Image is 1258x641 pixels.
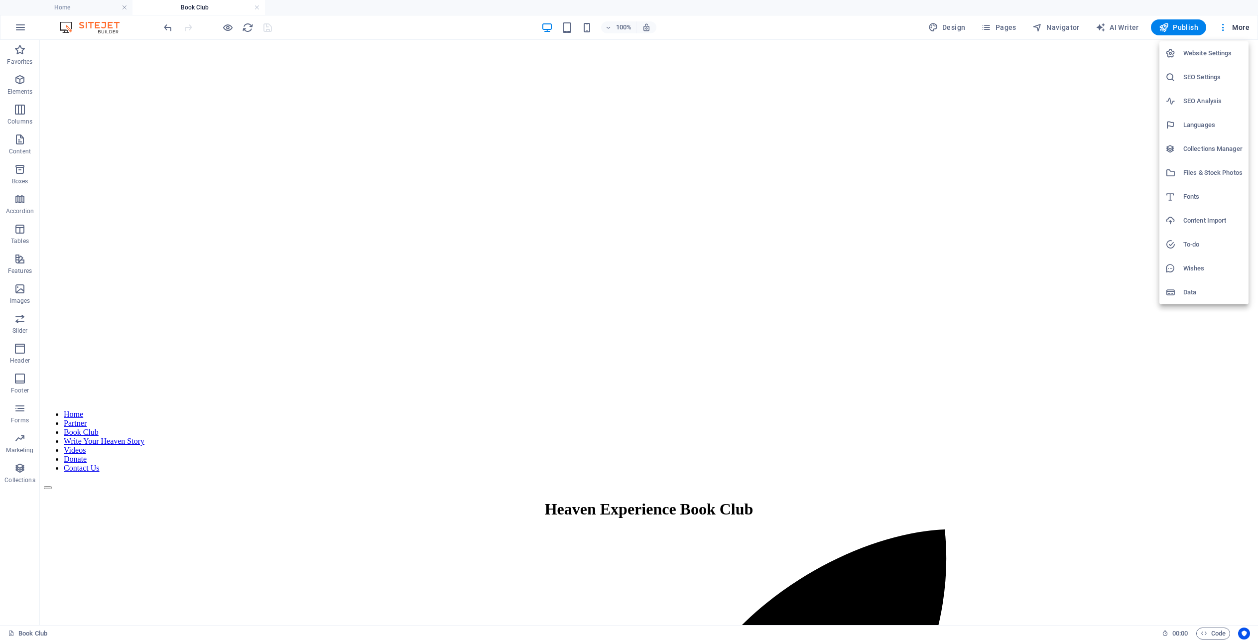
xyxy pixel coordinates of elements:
h6: Content Import [1183,215,1243,227]
h6: Fonts [1183,191,1243,203]
h6: Files & Stock Photos [1183,167,1243,179]
h6: Languages [1183,119,1243,131]
h6: SEO Settings [1183,71,1243,83]
h6: To-do [1183,239,1243,251]
h6: Website Settings [1183,47,1243,59]
h6: SEO Analysis [1183,95,1243,107]
h6: Wishes [1183,262,1243,274]
h6: Collections Manager [1183,143,1243,155]
h6: Data [1183,286,1243,298]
